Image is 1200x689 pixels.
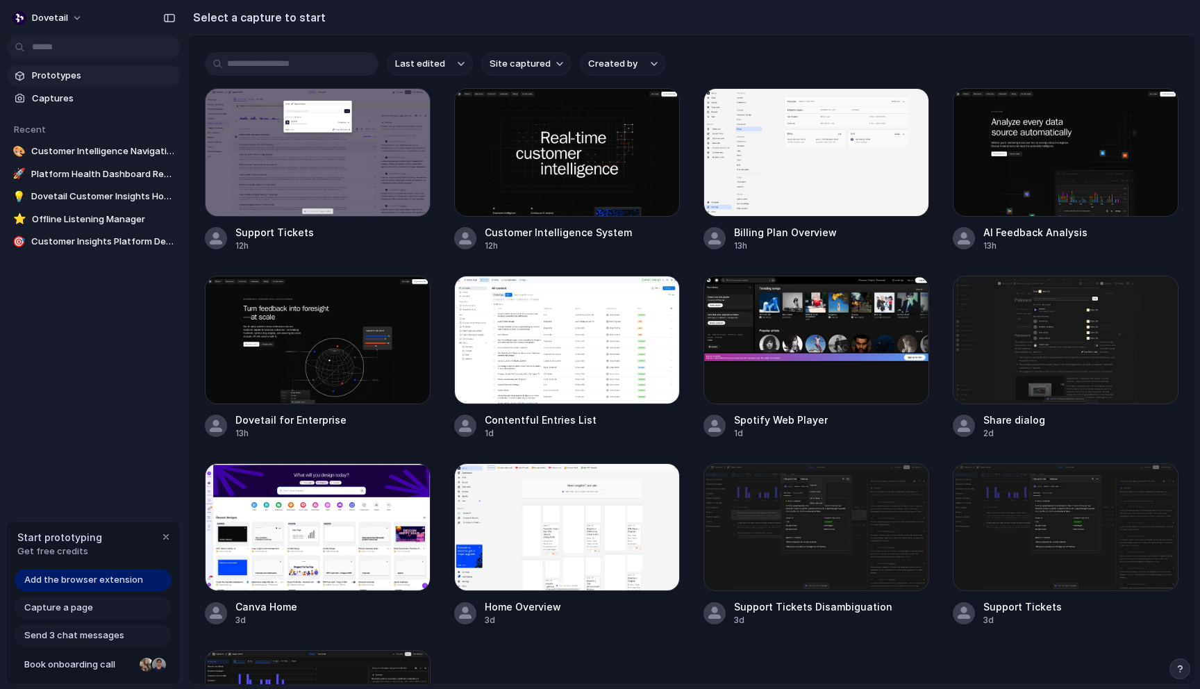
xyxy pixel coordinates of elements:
div: 13h [734,240,837,252]
h2: Select a capture to start [187,9,326,26]
div: 3d [485,614,561,626]
a: Book onboarding call [15,654,172,676]
span: Dovetail Customer Insights Homepage [31,190,175,204]
button: dovetail [7,7,90,29]
div: 3d [983,614,1062,626]
a: 🎯Customer Insights Platform Design [7,231,181,252]
div: Support Tickets Disambiguation [734,599,892,614]
span: Created by [588,57,637,71]
div: 1d [485,427,597,440]
a: Captures [7,88,181,109]
div: Canva Home [235,599,297,614]
span: Prototypes [32,69,175,83]
div: 3d [235,614,297,626]
span: Capture a page [24,601,93,615]
span: Last edited [395,57,445,71]
span: dovetail [32,11,68,25]
div: Billing Plan Overview [734,225,837,240]
div: Home Overview [485,599,561,614]
span: Platform Health Dashboard Redesign [31,167,175,181]
div: Customer Intelligence System [485,225,632,240]
div: Share dialog [983,413,1045,427]
div: Dovetail for Enterprise [235,413,347,427]
div: 1d [734,427,828,440]
a: 🚀Platform Health Dashboard Redesign [7,164,181,185]
a: 🎨Customer Intelligence Navigation Enhancements [7,141,181,162]
span: Offline Listening Manager [32,213,175,226]
span: Book onboarding call [24,658,134,672]
span: Captures [32,92,175,106]
span: Customer Intelligence Navigation Enhancements [31,144,175,158]
div: Contentful Entries List [485,413,597,427]
span: Get free credits [17,545,102,558]
div: 12h [485,240,632,252]
button: Last edited [387,52,473,76]
button: Created by [580,52,666,76]
div: 🎯 [12,235,26,249]
span: Start prototyping [17,530,102,545]
div: AI Feedback Analysis [983,225,1087,240]
span: Recent [14,124,46,135]
div: 2d [983,427,1045,440]
a: 💡Dovetail Customer Insights Homepage [7,186,181,207]
div: 13h [235,427,347,440]
div: ⭐ [12,213,26,226]
button: Site captured [481,52,572,76]
div: Support Tickets [235,225,314,240]
span: Customer Insights Platform Design [31,235,175,249]
div: 13h [983,240,1087,252]
span: Add the browser extension [24,573,143,587]
span: Site captured [490,57,551,71]
div: Nicole Kubica [138,656,155,673]
div: Support Tickets [983,599,1062,614]
div: Christian Iacullo [151,656,167,673]
a: ⭐Offline Listening Manager [7,209,181,230]
div: 3d [734,614,892,626]
div: 🎨 [12,144,26,158]
div: Spotify Web Player [734,413,828,427]
div: 💡 [12,190,26,204]
span: Send 3 chat messages [24,629,124,642]
div: 🚀 [12,167,26,181]
div: 12h [235,240,314,252]
a: Prototypes [7,65,181,86]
